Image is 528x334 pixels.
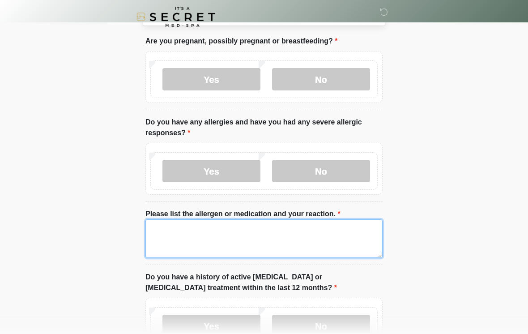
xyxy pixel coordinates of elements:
[145,117,383,138] label: Do you have any allergies and have you had any severe allergic responses?
[145,209,341,219] label: Please list the allergen or medication and your reaction.
[145,272,383,293] label: Do you have a history of active [MEDICAL_DATA] or [MEDICAL_DATA] treatment within the last 12 mon...
[272,160,370,182] label: No
[136,7,215,27] img: It's A Secret Med Spa Logo
[272,68,370,90] label: No
[162,160,260,182] label: Yes
[162,68,260,90] label: Yes
[145,36,337,47] label: Are you pregnant, possibly pregnant or breastfeeding?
